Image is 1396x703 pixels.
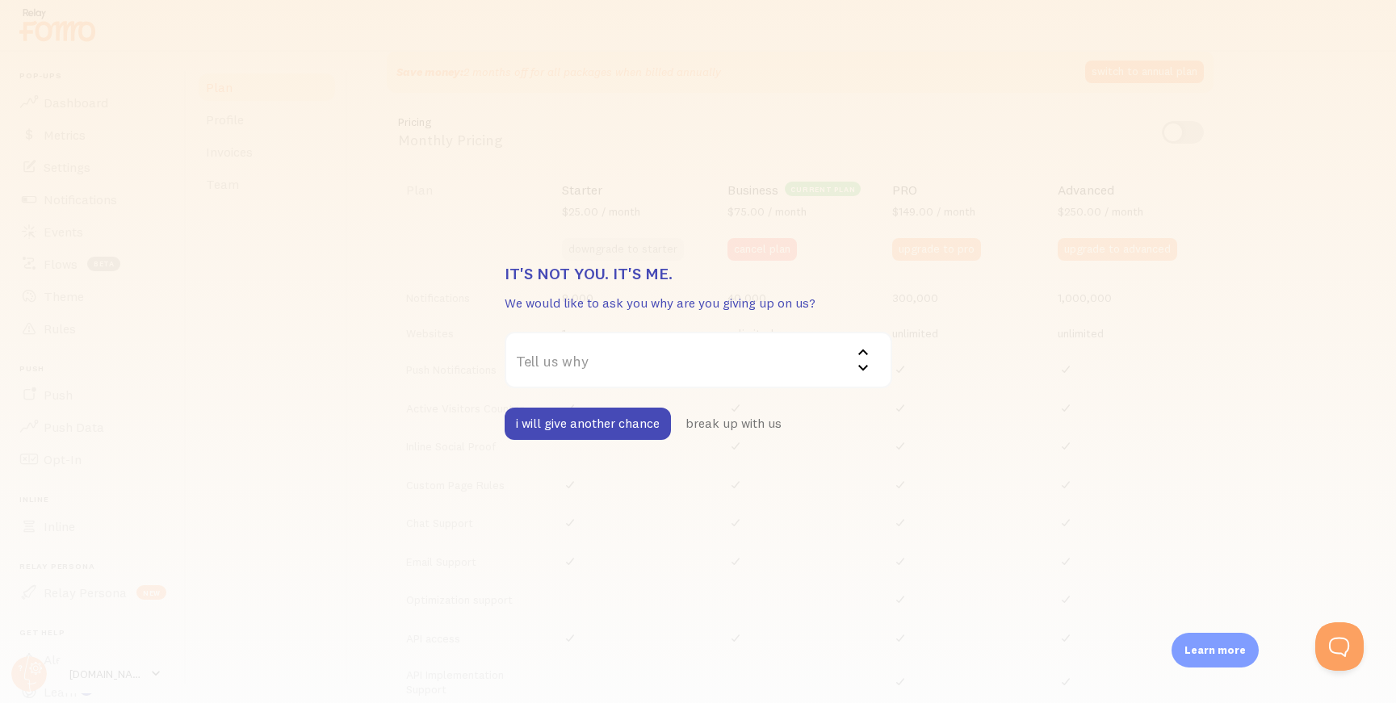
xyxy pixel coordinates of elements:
label: Tell us why [505,332,892,388]
button: i will give another chance [505,408,671,440]
div: Learn more [1172,633,1259,667]
h3: It's not you. It's me. [505,263,892,284]
p: We would like to ask you why are you giving up on us? [505,294,892,312]
button: break up with us [674,408,793,440]
p: Learn more [1184,642,1246,658]
iframe: Help Scout Beacon - Open [1315,622,1364,671]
